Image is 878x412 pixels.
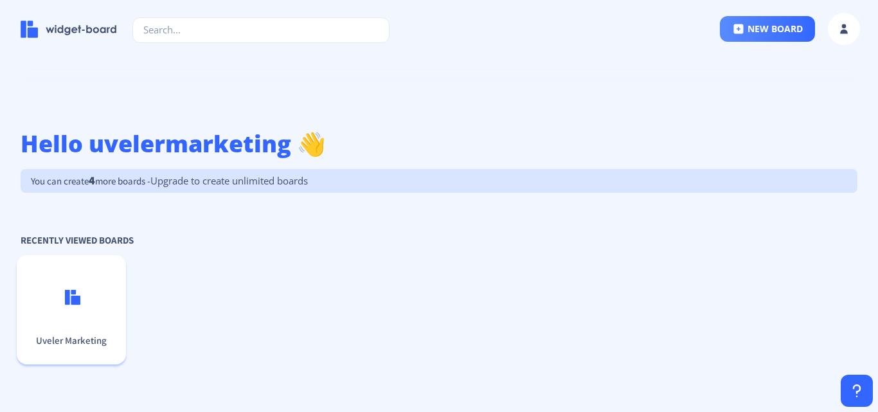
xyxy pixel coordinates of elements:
button: new board [720,16,815,42]
p: You can create more boards - [21,169,857,193]
span: Upgrade to create unlimited boards [150,174,308,187]
img: logo-name.svg [21,21,117,38]
p: Recently Viewed Boards [21,234,857,246]
span: 4 [89,173,95,188]
h1: Hello uvelermarketing 👋 [21,129,857,159]
input: Search... [132,17,390,43]
p: Uveler Marketing [22,334,121,346]
img: logo.svg [65,289,81,305]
